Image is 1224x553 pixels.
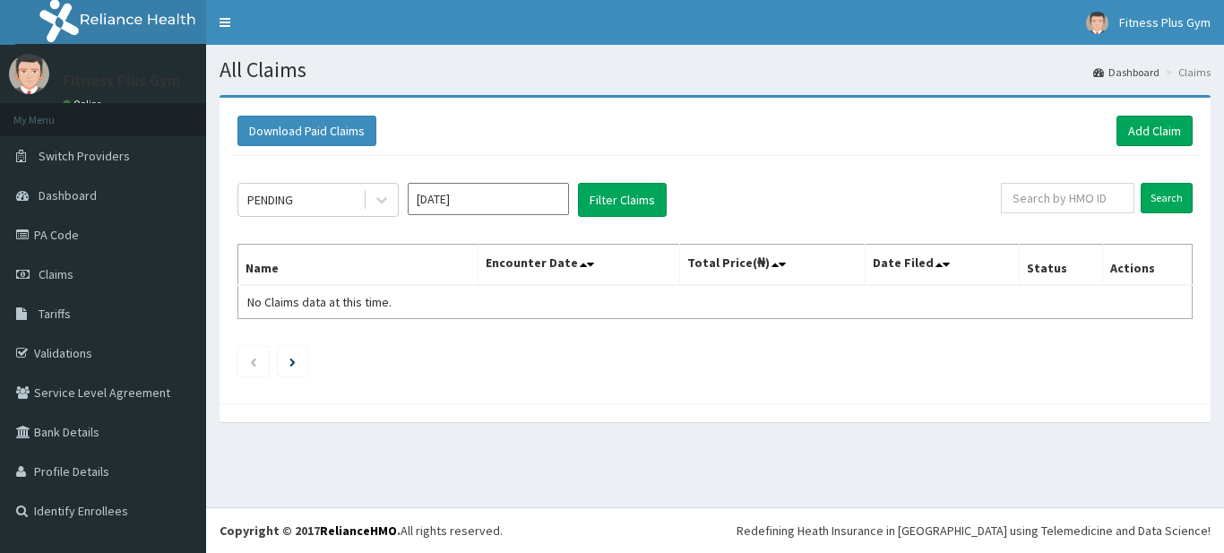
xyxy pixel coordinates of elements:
[220,523,401,539] strong: Copyright © 2017 .
[247,191,293,209] div: PENDING
[9,54,49,94] img: User Image
[578,183,667,217] button: Filter Claims
[408,183,569,215] input: Select Month and Year
[1102,245,1192,286] th: Actions
[1020,245,1103,286] th: Status
[220,58,1211,82] h1: All Claims
[320,523,397,539] a: RelianceHMO
[1161,65,1211,80] li: Claims
[737,522,1211,540] div: Redefining Heath Insurance in [GEOGRAPHIC_DATA] using Telemedicine and Data Science!
[63,98,106,110] a: Online
[1141,183,1193,213] input: Search
[247,294,392,310] span: No Claims data at this time.
[39,187,97,203] span: Dashboard
[1001,183,1134,213] input: Search by HMO ID
[206,507,1224,553] footer: All rights reserved.
[679,245,866,286] th: Total Price(₦)
[63,73,180,89] p: Fitness Plus Gym
[478,245,679,286] th: Encounter Date
[1116,116,1193,146] a: Add Claim
[238,245,478,286] th: Name
[1119,14,1211,30] span: Fitness Plus Gym
[289,353,296,369] a: Next page
[39,148,130,164] span: Switch Providers
[237,116,376,146] button: Download Paid Claims
[39,266,73,282] span: Claims
[866,245,1020,286] th: Date Filed
[249,353,257,369] a: Previous page
[39,306,71,322] span: Tariffs
[1086,12,1108,34] img: User Image
[1093,65,1159,80] a: Dashboard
